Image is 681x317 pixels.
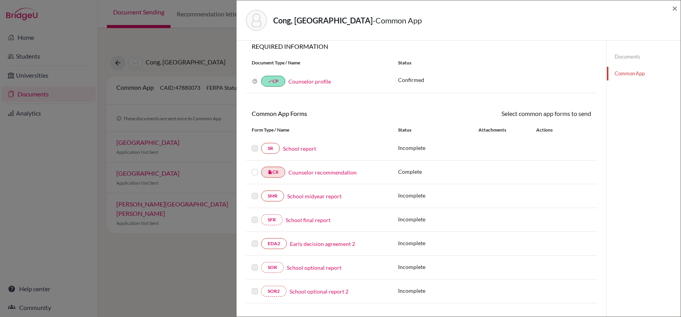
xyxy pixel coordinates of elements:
div: Form Type / Name [246,126,392,134]
a: SFR [261,214,283,225]
a: Documents [607,50,681,64]
a: School optional report [287,264,341,272]
h6: REQUIRED INFORMATION [246,43,597,50]
a: SR [261,143,280,154]
a: EDA2 [261,238,287,249]
div: Document Type / Name [246,59,392,66]
a: doneCP [261,76,285,87]
p: Incomplete [398,287,478,295]
span: - Common App [373,16,422,25]
i: insert_drive_file [268,170,272,175]
p: Incomplete [398,191,478,199]
a: School final report [286,216,331,224]
a: insert_drive_fileCR [261,167,285,178]
a: SOR [261,262,284,273]
div: Status [392,59,597,66]
p: Incomplete [398,215,478,223]
a: Counselor profile [288,78,331,85]
strong: Cong, [GEOGRAPHIC_DATA] [273,16,373,25]
div: Actions [527,126,575,134]
a: School report [283,144,316,153]
p: Incomplete [398,239,478,247]
p: Incomplete [398,144,478,152]
a: Early decision agreement 2 [290,240,355,248]
button: Close [672,4,677,13]
p: Incomplete [398,263,478,271]
a: School midyear report [287,192,341,200]
div: Status [398,126,478,134]
a: School optional report 2 [290,287,349,296]
div: Select common app forms to send [421,109,597,118]
a: Common App [607,67,681,80]
i: done [268,79,272,84]
a: Counselor recommendation [288,168,357,176]
h6: Common App Forms [246,110,421,117]
p: Complete [398,167,478,176]
div: Attachments [478,126,527,134]
a: SOR2 [261,286,286,297]
a: SMR [261,191,284,201]
p: Confirmed [398,76,591,84]
span: × [672,2,677,14]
